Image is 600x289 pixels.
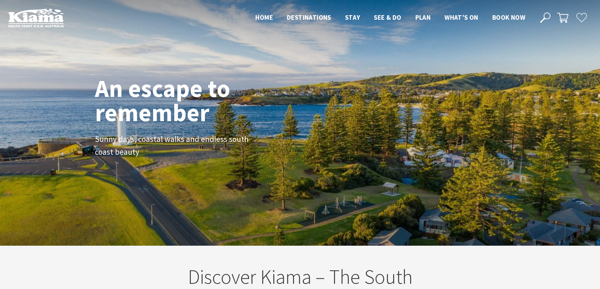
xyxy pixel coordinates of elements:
span: Stay [345,13,360,21]
span: Home [255,13,273,21]
span: Book now [492,13,525,21]
span: Plan [415,13,431,21]
p: Sunny days, coastal walks and endless south coast beauty [95,133,251,159]
h1: An escape to remember [95,76,285,125]
span: See & Do [374,13,401,21]
span: What’s On [444,13,478,21]
span: Destinations [287,13,331,21]
img: Kiama Logo [8,8,64,27]
nav: Main Menu [248,12,532,24]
